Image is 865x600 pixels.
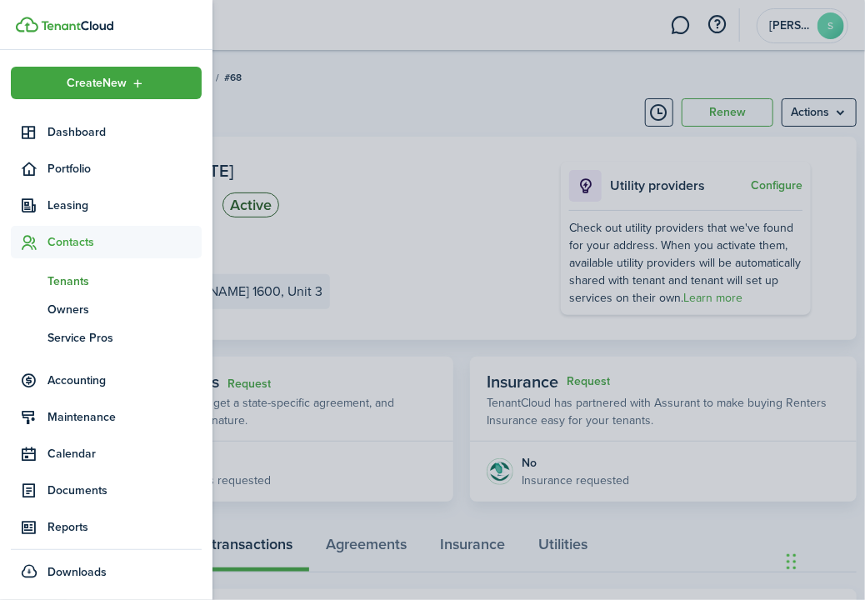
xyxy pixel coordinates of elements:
[11,116,202,148] a: Dashboard
[16,17,38,32] img: TenantCloud
[11,511,202,543] a: Reports
[47,329,202,347] span: Service Pros
[47,445,202,462] span: Calendar
[47,233,202,251] span: Contacts
[47,518,202,536] span: Reports
[11,323,202,352] a: Service Pros
[782,520,865,600] iframe: Chat Widget
[47,372,202,389] span: Accounting
[11,67,202,99] button: Open menu
[47,197,202,214] span: Leasing
[11,267,202,295] a: Tenants
[47,272,202,290] span: Tenants
[11,295,202,323] a: Owners
[47,301,202,318] span: Owners
[41,21,113,31] img: TenantCloud
[787,537,797,587] div: Drag
[47,482,202,499] span: Documents
[47,123,202,141] span: Dashboard
[47,563,107,581] span: Downloads
[47,408,202,426] span: Maintenance
[47,160,202,177] span: Portfolio
[67,77,127,89] span: Create New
